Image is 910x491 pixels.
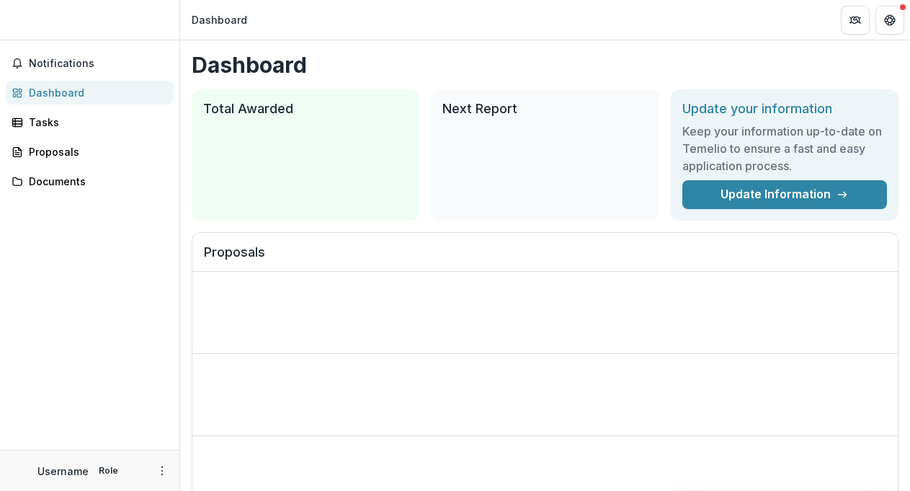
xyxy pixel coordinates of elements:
button: Partners [841,6,870,35]
div: Dashboard [29,85,162,100]
nav: breadcrumb [186,9,253,30]
h2: Total Awarded [203,101,408,117]
div: Proposals [29,144,162,159]
button: Notifications [6,52,174,75]
div: Tasks [29,115,162,130]
h2: Update your information [682,101,887,117]
a: Documents [6,169,174,193]
h3: Keep your information up-to-date on Temelio to ensure a fast and easy application process. [682,123,887,174]
h2: Proposals [204,244,886,272]
h2: Next Report [442,101,647,117]
a: Update Information [682,180,887,209]
button: More [153,462,171,479]
div: Dashboard [192,12,247,27]
button: Get Help [875,6,904,35]
a: Proposals [6,140,174,164]
span: Notifications [29,58,168,70]
a: Dashboard [6,81,174,105]
h1: Dashboard [192,52,898,78]
a: Tasks [6,110,174,134]
p: Username [37,464,89,479]
p: Role [94,464,122,477]
div: Documents [29,174,162,189]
